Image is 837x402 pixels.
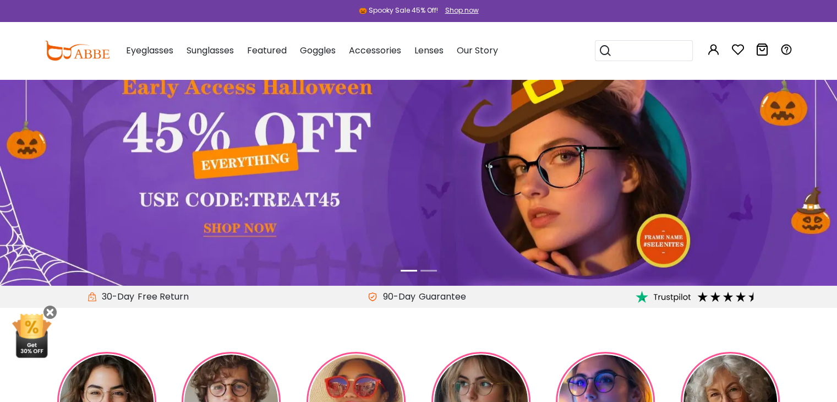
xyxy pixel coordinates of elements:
div: Free Return [134,290,192,303]
img: abbeglasses.com [45,41,110,61]
div: Guarantee [415,290,469,303]
span: Lenses [414,44,444,57]
span: Accessories [349,44,401,57]
span: Featured [247,44,287,57]
a: Shop now [440,6,479,15]
span: Eyeglasses [126,44,173,57]
span: 90-Day [378,290,415,303]
span: Goggles [300,44,336,57]
img: mini welcome offer [11,314,52,358]
div: 🎃 Spooky Sale 45% Off! [359,6,438,15]
div: Shop now [445,6,479,15]
span: Our Story [457,44,498,57]
span: 30-Day [96,290,134,303]
span: Sunglasses [187,44,234,57]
